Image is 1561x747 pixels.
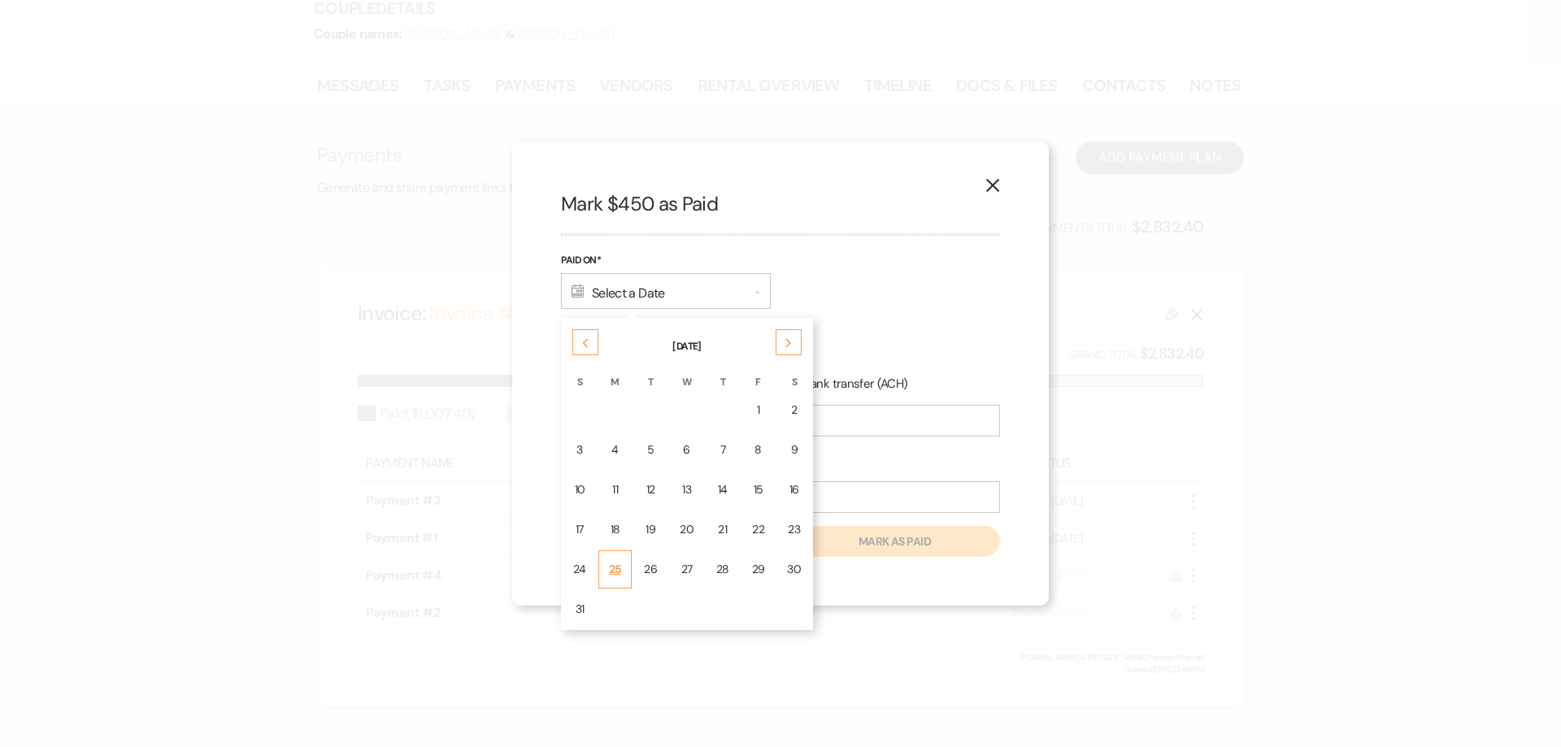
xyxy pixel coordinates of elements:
th: T [633,355,667,389]
th: S [776,355,811,389]
div: 19 [644,521,657,538]
div: 12 [644,481,657,498]
div: 23 [787,521,801,538]
div: 22 [752,521,765,538]
div: 1 [752,402,765,419]
div: 26 [644,561,657,578]
div: 20 [680,521,694,538]
th: M [598,355,633,389]
div: 10 [573,481,586,498]
div: 16 [787,481,801,498]
div: Select a Date [561,273,771,309]
div: 13 [680,481,694,498]
div: 7 [716,441,729,458]
div: 4 [609,441,622,458]
div: 27 [680,561,694,578]
th: [DATE] [563,319,811,354]
div: 8 [752,441,765,458]
button: Mark as paid [789,526,1000,557]
label: Online bank transfer (ACH) [747,373,908,395]
div: 15 [752,481,765,498]
div: 3 [573,441,586,458]
div: 6 [680,441,694,458]
label: Paid On* [561,252,771,270]
div: 11 [609,481,622,498]
th: S [563,355,597,389]
div: 17 [573,521,586,538]
h2: Mark $450 as Paid [561,190,1000,218]
div: 5 [644,441,657,458]
th: W [669,355,704,389]
div: 31 [573,601,586,618]
div: 2 [787,402,801,419]
th: T [706,355,740,389]
div: 24 [573,561,586,578]
div: 29 [752,561,765,578]
div: 30 [787,561,801,578]
div: 18 [609,521,622,538]
div: 14 [716,481,729,498]
div: 25 [609,561,622,578]
th: F [741,355,776,389]
div: 9 [787,441,801,458]
div: 28 [716,561,729,578]
div: 21 [716,521,729,538]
